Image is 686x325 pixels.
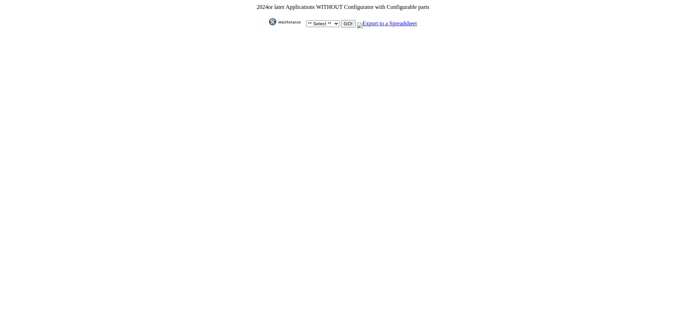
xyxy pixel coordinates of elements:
img: maint.gif [269,18,305,25]
input: GO! [341,20,355,27]
a: Export to a Spreadsheet [357,20,417,26]
img: MSExcel.jpg [357,22,363,28]
td: or later Applications WITHOUT Configurator with Configurable parts [256,4,429,11]
span: 2024 [257,4,268,10]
